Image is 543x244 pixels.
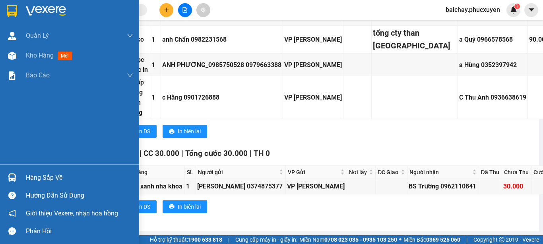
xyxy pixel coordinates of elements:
[178,3,192,17] button: file-add
[163,200,207,213] button: printerIn biên lai
[26,190,133,202] div: Hướng dẫn sử dụng
[138,202,150,211] span: In DS
[299,235,397,244] span: Miền Nam
[8,52,16,60] img: warehouse-icon
[235,235,297,244] span: Cung cấp máy in - giấy in:
[399,238,401,241] span: ⚪️
[185,149,248,158] span: Tổng cước 30.000
[283,26,343,54] td: VP Dương Đình Nghệ
[169,129,175,135] span: printer
[459,60,526,70] div: a Hùng 0352397942
[140,149,142,158] span: |
[516,4,518,9] span: 1
[162,35,281,44] div: anh Chẩn 0982231568
[138,127,150,136] span: In DS
[181,149,183,158] span: |
[26,31,49,40] span: Quản Lý
[349,168,367,177] span: Nơi lấy
[122,200,157,213] button: printerIn DS
[122,125,157,138] button: printerIn DS
[182,7,188,13] span: file-add
[528,6,535,13] span: caret-down
[324,236,397,243] strong: 0708 023 035 - 0935 103 250
[162,60,281,70] div: ANH PHƯƠNG_0985750528 0979663388
[8,209,16,217] span: notification
[127,72,133,79] span: down
[466,235,467,244] span: |
[26,208,118,218] span: Giới thiệu Vexere, nhận hoa hồng
[503,181,530,191] div: 30.000
[284,92,342,102] div: VP [PERSON_NAME]
[196,3,210,17] button: aim
[254,149,270,158] span: TH 0
[150,235,222,244] span: Hỗ trợ kỹ thuật:
[198,168,277,177] span: Người gửi
[178,127,201,136] span: In biên lai
[151,92,159,102] div: 1
[26,70,50,80] span: Báo cáo
[409,168,471,177] span: Người nhận
[123,181,184,191] div: 1 bọc xanh nha khoa
[127,33,133,39] span: down
[284,35,342,44] div: VP [PERSON_NAME]
[24,4,91,21] strong: Công ty TNHH Phúc Xuyên
[283,76,343,119] td: VP Minh Khai
[26,52,54,59] span: Kho hàng
[373,27,457,52] div: tổng cty than [GEOGRAPHIC_DATA]
[163,125,207,138] button: printerIn biên lai
[250,149,252,158] span: |
[479,166,502,179] th: Đã Thu
[287,181,346,191] div: VP [PERSON_NAME]
[8,173,16,182] img: warehouse-icon
[378,168,399,177] span: ĐC Giao
[122,166,185,179] th: Tên hàng
[33,37,95,51] strong: 0888 827 827 - 0848 827 827
[502,166,531,179] th: Chưa Thu
[499,237,504,242] span: copyright
[228,235,229,244] span: |
[162,92,281,102] div: c Hằng 0901726888
[8,227,16,235] span: message
[284,60,342,70] div: VP [PERSON_NAME]
[8,192,16,199] span: question-circle
[188,236,222,243] strong: 1900 633 818
[164,7,169,13] span: plus
[288,168,339,177] span: VP Gửi
[151,60,159,70] div: 1
[26,225,133,237] div: Phản hồi
[197,181,284,191] div: [PERSON_NAME] 0374875377
[459,35,526,44] div: a Quý 0966578568
[178,202,201,211] span: In biên lai
[403,235,460,244] span: Miền Bắc
[8,71,16,80] img: solution-icon
[151,35,159,44] div: 1
[200,7,206,13] span: aim
[169,204,175,210] span: printer
[58,52,72,60] span: mới
[7,5,17,17] img: logo-vxr
[8,32,16,40] img: warehouse-icon
[19,23,96,51] span: Gửi hàng [GEOGRAPHIC_DATA]: Hotline:
[459,92,526,102] div: C Thu Anh 0936638619
[144,149,179,158] span: CC 30.000
[20,30,96,44] strong: 024 3236 3236 -
[18,53,97,67] span: Gửi hàng Hạ Long: Hotline:
[439,5,506,15] span: baichay.phucxuyen
[409,181,477,191] div: BS Trường 0962110841
[426,236,460,243] strong: 0369 525 060
[510,6,517,13] img: icon-new-feature
[514,4,520,9] sup: 1
[524,3,538,17] button: caret-down
[159,3,173,17] button: plus
[286,179,347,194] td: VP Cổ Linh
[26,172,133,184] div: Hàng sắp về
[283,54,343,76] td: VP Minh Khai
[185,166,196,179] th: SL
[186,181,194,191] div: 1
